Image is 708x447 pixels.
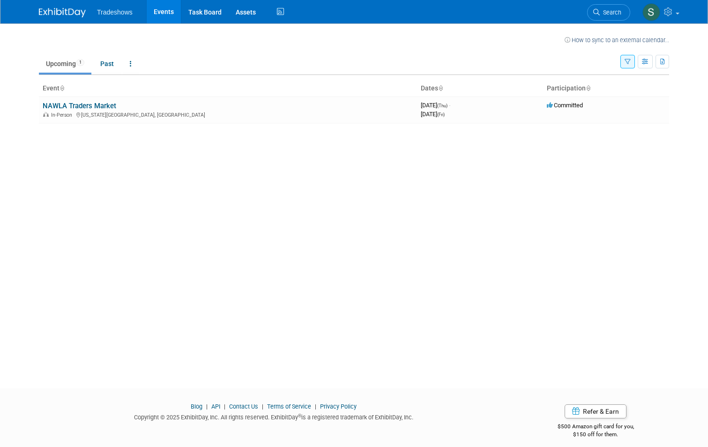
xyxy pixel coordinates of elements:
a: Search [587,4,630,21]
span: | [222,403,228,410]
a: Blog [191,403,202,410]
div: $150 off for them. [522,431,669,439]
th: Event [39,81,417,97]
a: NAWLA Traders Market [43,102,116,110]
a: How to sync to an external calendar... [565,37,669,44]
span: 1 [76,59,84,66]
span: [DATE] [421,102,450,109]
th: Dates [417,81,543,97]
a: Refer & Earn [565,404,626,418]
div: [US_STATE][GEOGRAPHIC_DATA], [GEOGRAPHIC_DATA] [43,111,413,118]
a: Upcoming1 [39,55,91,73]
img: ExhibitDay [39,8,86,17]
a: Terms of Service [267,403,311,410]
span: [DATE] [421,111,445,118]
a: Contact Us [229,403,258,410]
span: (Thu) [437,103,447,108]
span: In-Person [51,112,75,118]
div: Copyright © 2025 ExhibitDay, Inc. All rights reserved. ExhibitDay is a registered trademark of Ex... [39,411,508,422]
th: Participation [543,81,669,97]
img: In-Person Event [43,112,49,117]
img: Stephen Arnett [642,3,660,21]
span: Tradeshows [97,8,133,16]
a: Sort by Participation Type [586,84,590,92]
span: | [204,403,210,410]
span: (Fri) [437,112,445,117]
a: API [211,403,220,410]
a: Past [93,55,121,73]
sup: ® [298,413,301,418]
span: | [313,403,319,410]
a: Privacy Policy [320,403,357,410]
span: | [260,403,266,410]
span: Committed [547,102,583,109]
a: Sort by Event Name [60,84,64,92]
div: $500 Amazon gift card for you, [522,417,669,438]
span: - [449,102,450,109]
a: Sort by Start Date [438,84,443,92]
span: Search [600,9,621,16]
